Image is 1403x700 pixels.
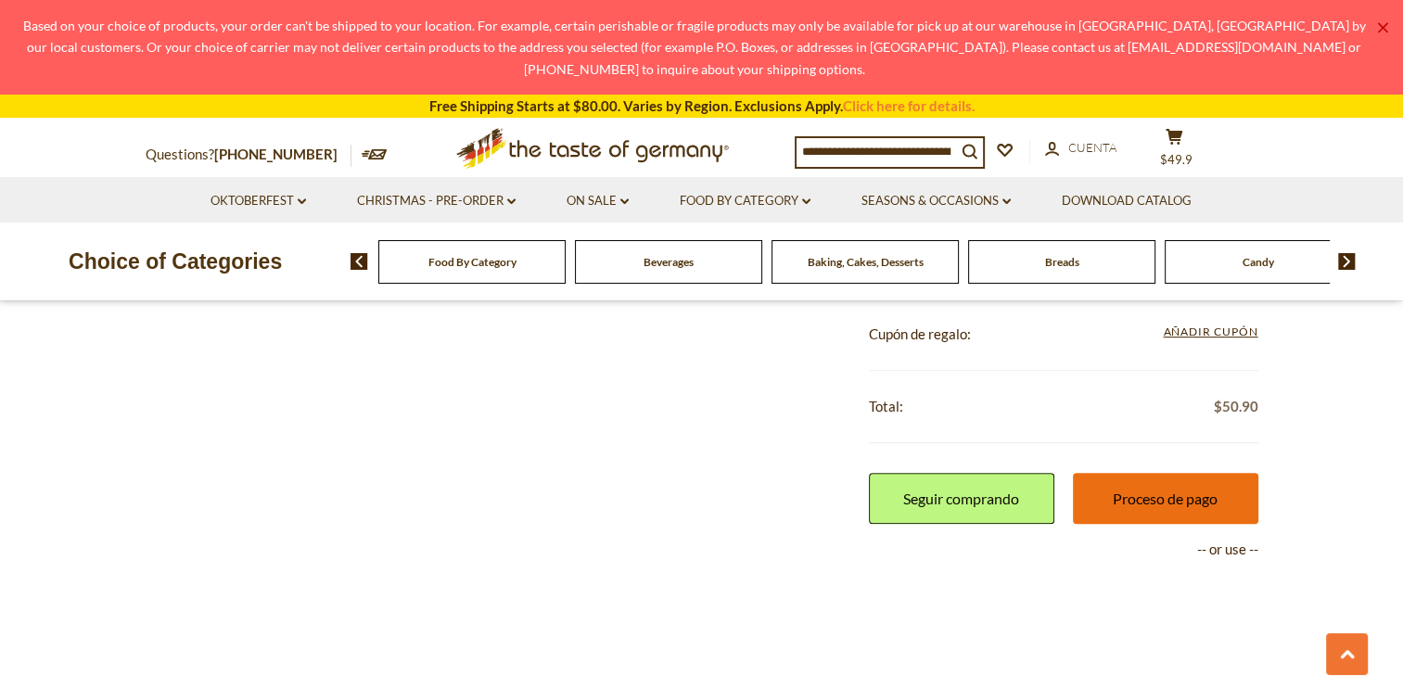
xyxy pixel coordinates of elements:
[1147,128,1203,174] button: $49.9
[1068,140,1116,155] span: Cuenta
[869,473,1054,524] a: Seguir comprando
[1377,22,1388,33] a: ×
[1045,138,1116,159] a: Cuenta
[428,255,517,269] a: Food By Category
[210,191,306,211] a: Oktoberfest
[1243,255,1274,269] a: Candy
[567,191,629,211] a: On Sale
[808,255,924,269] a: Baking, Cakes, Desserts
[1214,395,1258,418] span: $50.90
[869,398,903,414] span: Total:
[869,538,1258,561] p: -- or use --
[214,146,338,162] a: [PHONE_NUMBER]
[1062,191,1192,211] a: Download Catalog
[843,97,975,114] a: Click here for details.
[861,191,1011,211] a: Seasons & Occasions
[1073,473,1258,524] a: Proceso de pago
[15,15,1373,80] div: Based on your choice of products, your order can't be shipped to your location. For example, cert...
[680,191,810,211] a: Food By Category
[1338,253,1356,270] img: next arrow
[1163,323,1257,343] span: Añadir cupón
[1045,255,1079,269] a: Breads
[869,325,971,342] span: Cupón de regalo:
[1160,152,1193,167] span: $49.9
[357,191,516,211] a: Christmas - PRE-ORDER
[644,255,694,269] a: Beverages
[146,143,351,167] p: Questions?
[351,253,368,270] img: previous arrow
